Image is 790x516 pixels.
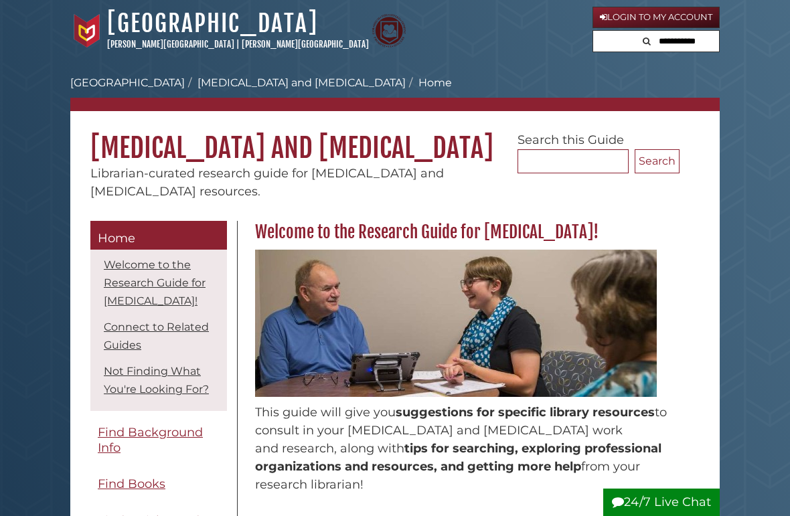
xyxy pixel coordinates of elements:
[104,321,209,351] a: Connect to Related Guides
[104,365,209,396] a: Not Finding What You're Looking For?
[406,75,452,91] li: Home
[98,425,203,455] span: Find Background Info
[639,31,655,49] button: Search
[248,222,699,243] h2: Welcome to the Research Guide for [MEDICAL_DATA]!
[90,221,227,250] a: Home
[70,111,720,165] h1: [MEDICAL_DATA] and [MEDICAL_DATA]
[255,405,667,456] span: to consult in your [MEDICAL_DATA] and [MEDICAL_DATA] work and research, along with
[372,14,406,48] img: Calvin Theological Seminary
[90,418,227,462] a: Find Background Info
[98,477,165,491] span: Find Books
[643,37,651,46] i: Search
[197,76,406,89] a: [MEDICAL_DATA] and [MEDICAL_DATA]
[255,405,396,420] span: This guide will give you
[107,39,234,50] a: [PERSON_NAME][GEOGRAPHIC_DATA]
[70,76,185,89] a: [GEOGRAPHIC_DATA]
[635,149,680,173] button: Search
[107,9,318,38] a: [GEOGRAPHIC_DATA]
[592,7,720,28] a: Login to My Account
[603,489,720,516] button: 24/7 Live Chat
[104,258,206,307] a: Welcome to the Research Guide for [MEDICAL_DATA]!
[255,441,661,474] span: tips for searching, exploring professional organizations and resources, and getting more help
[242,39,369,50] a: [PERSON_NAME][GEOGRAPHIC_DATA]
[90,469,227,499] a: Find Books
[70,75,720,111] nav: breadcrumb
[98,231,135,246] span: Home
[236,39,240,50] span: |
[70,14,104,48] img: Calvin University
[90,166,444,199] span: Librarian-curated research guide for [MEDICAL_DATA] and [MEDICAL_DATA] resources.
[396,405,655,420] span: suggestions for specific library resources
[255,459,640,492] span: from your research librarian!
